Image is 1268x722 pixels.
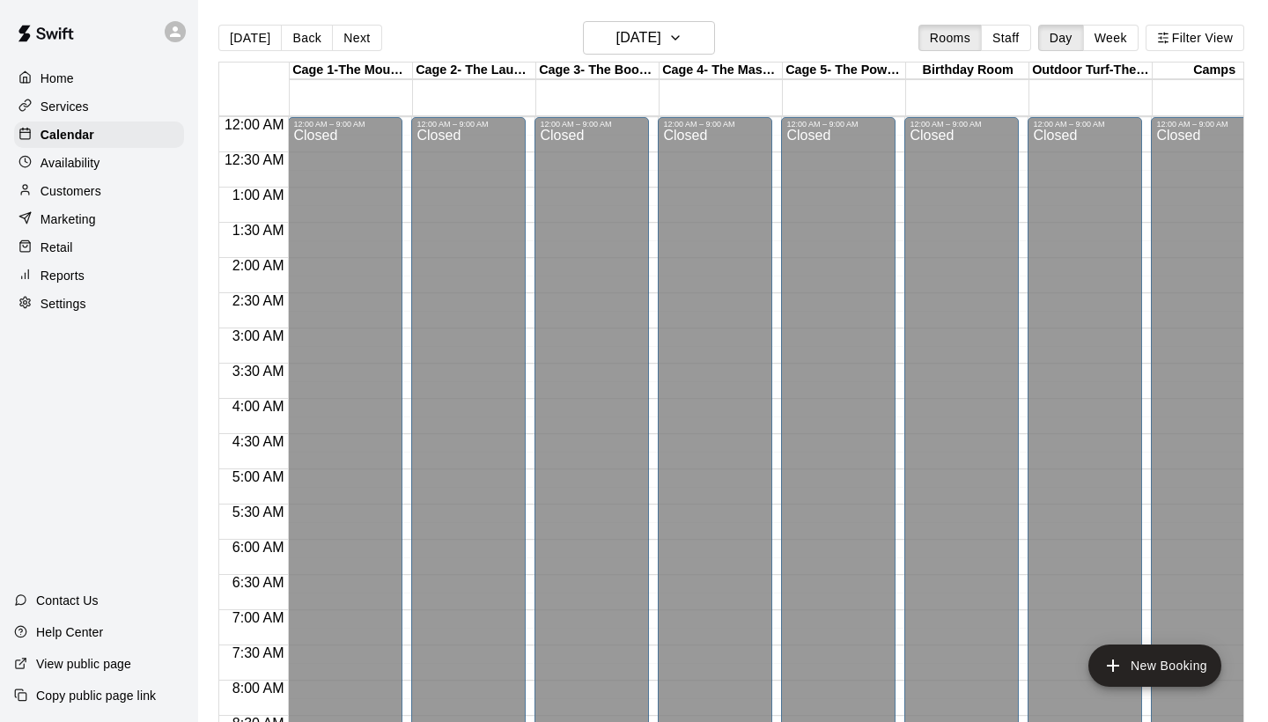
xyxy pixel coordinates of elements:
p: Retail [41,239,73,256]
span: 3:00 AM [228,328,289,343]
div: 12:00 AM – 9:00 AM [540,120,644,129]
span: 1:30 AM [228,223,289,238]
span: 2:30 AM [228,293,289,308]
span: 8:00 AM [228,681,289,696]
span: 6:30 AM [228,575,289,590]
p: Customers [41,182,101,200]
div: Cage 2- The Launch Pad [413,63,536,79]
div: 12:00 AM – 9:00 AM [663,120,767,129]
p: Help Center [36,623,103,641]
div: 12:00 AM – 9:00 AM [786,120,890,129]
span: 4:00 AM [228,399,289,414]
p: Availability [41,154,100,172]
div: 12:00 AM – 9:00 AM [910,120,1014,129]
p: Reports [41,267,85,284]
span: 6:00 AM [228,540,289,555]
p: Copy public page link [36,687,156,704]
a: Calendar [14,122,184,148]
div: Birthday Room [906,63,1029,79]
span: 2:00 AM [228,258,289,273]
div: Cage 3- The Boom Box [536,63,660,79]
span: 12:00 AM [220,117,289,132]
div: 12:00 AM – 9:00 AM [1033,120,1137,129]
p: Calendar [41,126,94,144]
a: Customers [14,178,184,204]
span: 7:00 AM [228,610,289,625]
p: View public page [36,655,131,673]
p: Home [41,70,74,87]
button: add [1088,645,1221,687]
div: 12:00 AM – 9:00 AM [293,120,397,129]
div: Outdoor Turf-The Yard [1029,63,1153,79]
div: 12:00 AM – 9:00 AM [1156,120,1260,129]
span: 4:30 AM [228,434,289,449]
button: Filter View [1146,25,1244,51]
a: Services [14,93,184,120]
span: 1:00 AM [228,188,289,203]
p: Settings [41,295,86,313]
button: Week [1083,25,1139,51]
a: Reports [14,262,184,289]
button: Staff [981,25,1031,51]
button: [DATE] [583,21,715,55]
p: Marketing [41,210,96,228]
p: Services [41,98,89,115]
button: Next [332,25,381,51]
span: 12:30 AM [220,152,289,167]
span: 5:00 AM [228,469,289,484]
div: Cage 1-The Mound Lab [290,63,413,79]
button: Rooms [918,25,982,51]
p: Contact Us [36,592,99,609]
button: Day [1038,25,1084,51]
a: Home [14,65,184,92]
span: 5:30 AM [228,505,289,519]
div: Cage 4- The Mash Zone [660,63,783,79]
div: Cage 5- The Power Alley [783,63,906,79]
a: Retail [14,234,184,261]
button: Back [281,25,333,51]
a: Availability [14,150,184,176]
h6: [DATE] [616,26,661,50]
a: Marketing [14,206,184,232]
span: 3:30 AM [228,364,289,379]
button: [DATE] [218,25,282,51]
a: Settings [14,291,184,317]
div: 12:00 AM – 9:00 AM [417,120,520,129]
span: 7:30 AM [228,645,289,660]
